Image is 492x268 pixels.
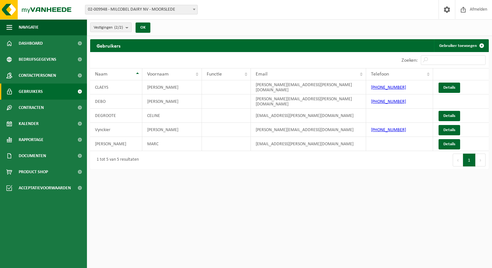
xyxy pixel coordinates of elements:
[371,99,406,104] a: [PHONE_NUMBER]
[371,72,389,77] span: Telefoon
[114,25,123,30] count: (2/2)
[439,111,460,121] a: Details
[19,164,48,180] span: Product Shop
[19,132,43,148] span: Rapportage
[207,72,222,77] span: Functie
[147,72,169,77] span: Voornaam
[142,94,202,109] td: [PERSON_NAME]
[463,154,476,166] button: 1
[251,94,366,109] td: [PERSON_NAME][EMAIL_ADDRESS][PERSON_NAME][DOMAIN_NAME]
[93,154,139,166] div: 1 tot 5 van 5 resultaten
[90,123,142,137] td: Vynckier
[19,84,43,100] span: Gebruikers
[434,39,488,52] a: Gebruiker toevoegen
[90,22,132,32] button: Vestigingen(2/2)
[142,123,202,137] td: [PERSON_NAME]
[251,80,366,94] td: [PERSON_NAME][EMAIL_ADDRESS][PERSON_NAME][DOMAIN_NAME]
[19,35,43,51] span: Dashboard
[251,123,366,137] td: [PERSON_NAME][EMAIL_ADDRESS][DOMAIN_NAME]
[19,51,56,67] span: Bedrijfsgegevens
[371,128,406,132] a: [PHONE_NUMBER]
[90,109,142,123] td: DEGROOTE
[90,137,142,151] td: [PERSON_NAME]
[476,154,486,166] button: Next
[85,5,198,14] span: 02-009948 - MILCOBEL DAIRY NV - MOORSLEDE
[136,22,150,33] button: OK
[94,23,123,32] span: Vestigingen
[439,125,460,135] a: Details
[3,254,108,268] iframe: chat widget
[90,39,127,52] h2: Gebruikers
[19,180,71,196] span: Acceptatievoorwaarden
[19,148,46,164] span: Documenten
[251,109,366,123] td: [EMAIL_ADDRESS][PERSON_NAME][DOMAIN_NAME]
[256,72,268,77] span: Email
[19,67,56,84] span: Contactpersonen
[142,137,202,151] td: MARC
[19,19,39,35] span: Navigatie
[90,94,142,109] td: DEBO
[453,154,463,166] button: Previous
[85,5,197,14] span: 02-009948 - MILCOBEL DAIRY NV - MOORSLEDE
[142,80,202,94] td: [PERSON_NAME]
[19,116,39,132] span: Kalender
[142,109,202,123] td: CELINE
[251,137,366,151] td: [EMAIL_ADDRESS][PERSON_NAME][DOMAIN_NAME]
[439,139,460,149] a: Details
[439,83,460,93] a: Details
[19,100,44,116] span: Contracten
[402,58,418,63] label: Zoeken:
[95,72,108,77] span: Naam
[90,80,142,94] td: CLAEYS
[371,85,406,90] a: [PHONE_NUMBER]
